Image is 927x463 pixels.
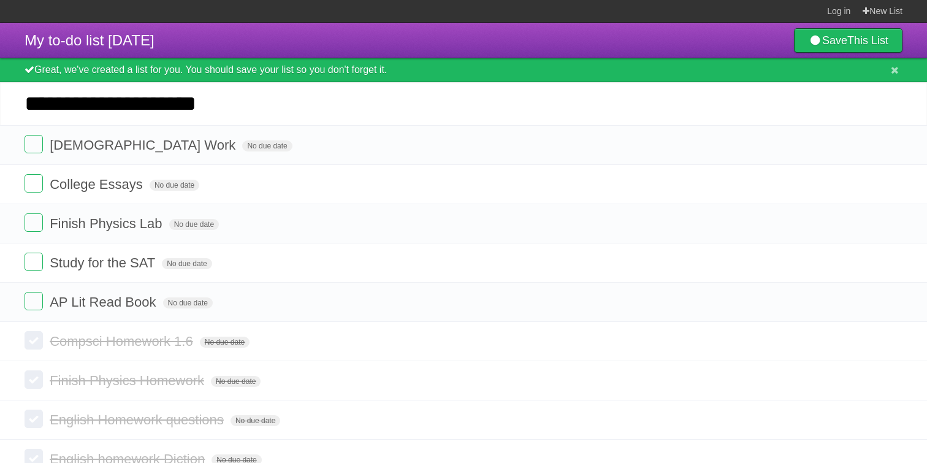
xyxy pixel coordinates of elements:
[211,376,261,387] span: No due date
[231,415,280,426] span: No due date
[50,412,227,427] span: English Homework questions
[50,216,165,231] span: Finish Physics Lab
[169,219,219,230] span: No due date
[200,337,250,348] span: No due date
[50,373,207,388] span: Finish Physics Homework
[50,255,158,270] span: Study for the SAT
[25,135,43,153] label: Done
[25,32,154,48] span: My to-do list [DATE]
[50,177,146,192] span: College Essays
[50,137,238,153] span: [DEMOGRAPHIC_DATA] Work
[163,297,213,308] span: No due date
[25,213,43,232] label: Done
[847,34,888,47] b: This List
[50,294,159,310] span: AP Lit Read Book
[25,253,43,271] label: Done
[794,28,902,53] a: SaveThis List
[25,370,43,389] label: Done
[25,410,43,428] label: Done
[150,180,199,191] span: No due date
[25,331,43,350] label: Done
[242,140,292,151] span: No due date
[162,258,212,269] span: No due date
[25,174,43,193] label: Done
[25,292,43,310] label: Done
[50,334,196,349] span: Compsci Homework 1.6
